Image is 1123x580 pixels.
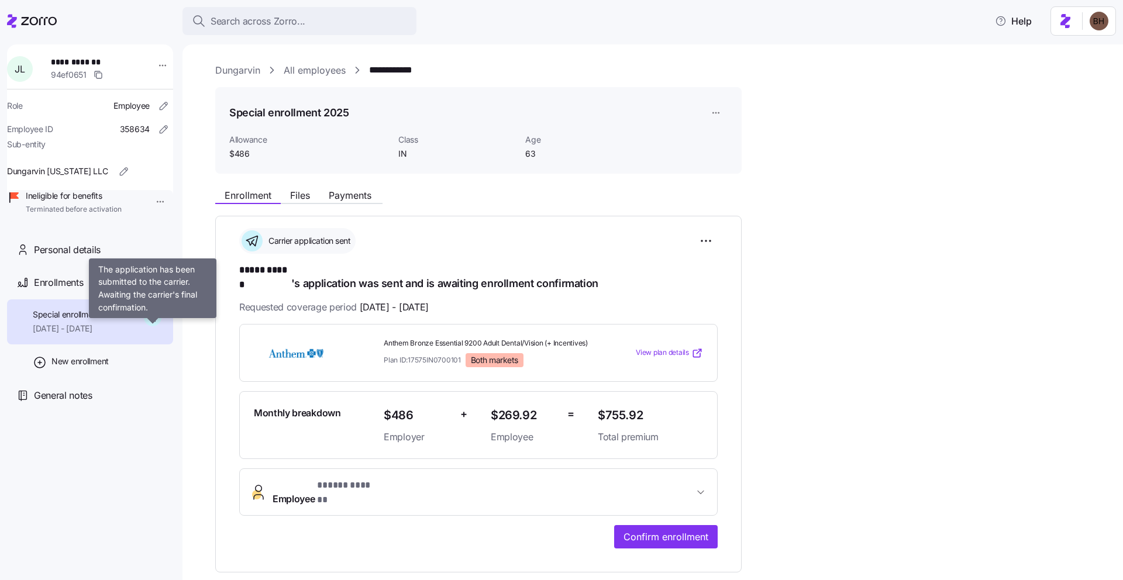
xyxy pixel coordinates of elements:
[384,355,461,365] span: Plan ID: 17575IN0700101
[995,14,1032,28] span: Help
[567,406,574,423] span: =
[34,388,92,403] span: General notes
[491,406,558,425] span: $269.92
[471,355,518,365] span: Both markets
[182,7,416,35] button: Search across Zorro...
[329,191,371,200] span: Payments
[34,243,101,257] span: Personal details
[1090,12,1108,30] img: c3c218ad70e66eeb89914ccc98a2927c
[290,191,310,200] span: Files
[598,430,703,444] span: Total premium
[26,190,122,202] span: Ineligible for benefits
[614,525,718,548] button: Confirm enrollment
[491,430,558,444] span: Employee
[113,100,150,112] span: Employee
[239,300,429,315] span: Requested coverage period
[636,347,689,358] span: View plan details
[229,134,389,146] span: Allowance
[225,191,271,200] span: Enrollment
[525,148,643,160] span: 63
[33,323,122,334] span: [DATE] - [DATE]
[254,340,338,367] img: Anthem
[384,430,451,444] span: Employer
[229,105,349,120] h1: Special enrollment 2025
[15,64,25,74] span: J L
[265,235,350,247] span: Carrier application sent
[51,355,109,367] span: New enrollment
[384,339,588,348] span: Anthem Bronze Essential 9200 Adult Dental/Vision (+ Incentives)
[986,9,1041,33] button: Help
[598,406,703,425] span: $755.92
[26,205,122,215] span: Terminated before activation
[623,530,708,544] span: Confirm enrollment
[51,69,87,81] span: 94ef0651
[636,347,703,359] a: View plan details
[215,63,260,78] a: Dungarvin
[239,263,718,291] h1: 's application was sent and is awaiting enrollment confirmation
[7,139,46,150] span: Sub-entity
[284,63,346,78] a: All employees
[7,165,108,177] span: Dungarvin [US_STATE] LLC
[360,300,429,315] span: [DATE] - [DATE]
[120,123,150,135] span: 358634
[211,14,305,29] span: Search across Zorro...
[7,123,53,135] span: Employee ID
[398,134,516,146] span: Class
[460,406,467,423] span: +
[33,309,122,320] span: Special enrollment 2025
[254,406,341,420] span: Monthly breakdown
[273,478,374,506] span: Employee
[398,148,516,160] span: IN
[34,275,83,290] span: Enrollments
[7,100,23,112] span: Role
[229,148,389,160] span: $486
[525,134,643,146] span: Age
[384,406,451,425] span: $486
